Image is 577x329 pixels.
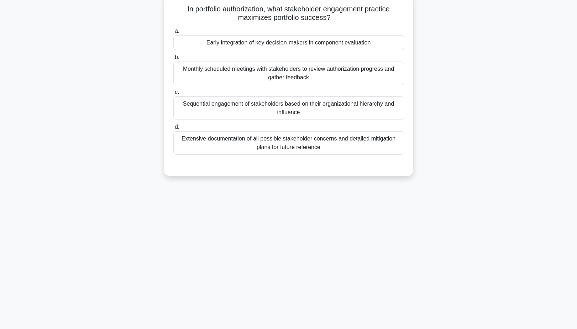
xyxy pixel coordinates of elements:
[173,62,404,85] div: Monthly scheduled meetings with stakeholders to review authorization progress and gather feedback
[175,89,179,95] span: c.
[173,131,404,155] div: Extensive documentation of all possible stakeholder concerns and detailed mitigation plans for fu...
[173,96,404,120] div: Sequential engagement of stakeholders based on their organizational hierarchy and influence
[175,124,179,130] span: d.
[175,28,179,34] span: a.
[173,5,405,22] h5: In portfolio authorization, what stakeholder engagement practice maximizes portfolio success?
[175,54,179,60] span: b.
[173,35,404,50] div: Early integration of key decision-makers in component evaluation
